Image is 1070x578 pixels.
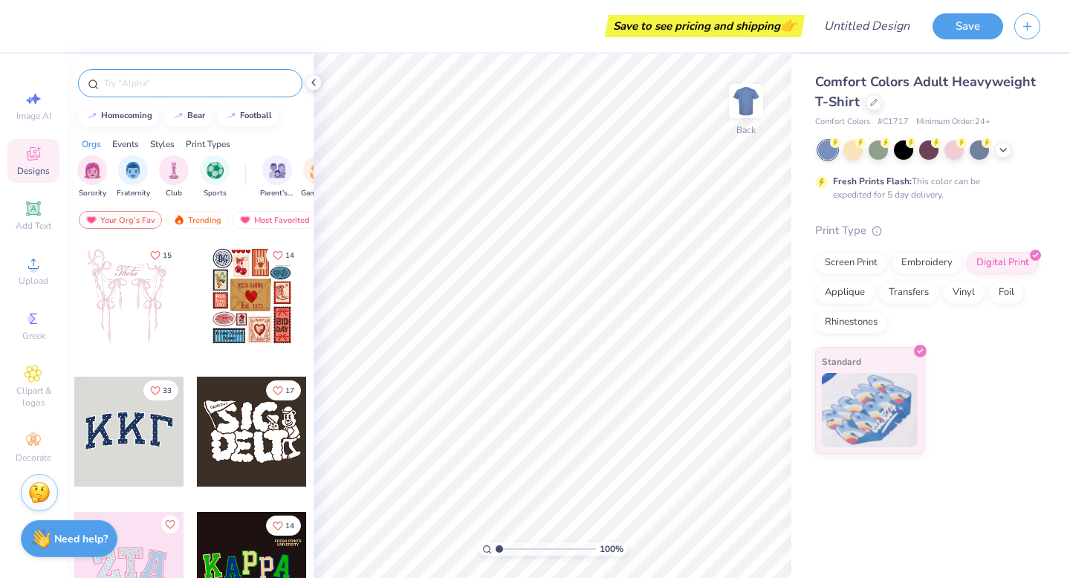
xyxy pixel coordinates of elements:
div: filter for Sorority [77,155,107,199]
img: Game Day Image [310,162,327,179]
img: trend_line.gif [172,111,184,120]
img: trend_line.gif [86,111,98,120]
button: filter button [77,155,107,199]
span: Parent's Weekend [260,188,294,199]
span: Sports [204,188,227,199]
div: Foil [989,282,1024,304]
span: 100 % [600,542,623,556]
div: Orgs [82,137,101,151]
div: Save to see pricing and shipping [609,15,801,37]
span: # C1717 [878,116,909,129]
span: Image AI [16,110,51,122]
span: Decorate [16,452,51,464]
button: Like [266,516,301,536]
button: filter button [260,155,294,199]
div: Your Org's Fav [79,211,162,229]
span: Game Day [301,188,335,199]
div: Most Favorited [233,211,317,229]
span: Fraternity [117,188,150,199]
img: Sports Image [207,162,224,179]
span: Greek [22,330,45,342]
div: football [240,111,272,120]
span: Designs [17,165,50,177]
input: Untitled Design [812,11,921,41]
div: filter for Club [159,155,189,199]
span: 👉 [780,16,797,34]
button: filter button [200,155,230,199]
span: 14 [285,522,294,530]
div: Embroidery [892,252,962,274]
div: filter for Fraternity [117,155,150,199]
span: 15 [163,252,172,259]
button: football [217,105,279,127]
strong: Fresh Prints Flash: [833,175,912,187]
div: bear [187,111,205,120]
img: Parent's Weekend Image [269,162,286,179]
span: Upload [19,275,48,287]
img: Back [731,86,761,116]
div: Trending [166,211,228,229]
div: filter for Parent's Weekend [260,155,294,199]
button: Like [161,516,179,533]
button: filter button [301,155,335,199]
img: Sorority Image [84,162,101,179]
div: Screen Print [815,252,887,274]
img: Club Image [166,162,182,179]
div: This color can be expedited for 5 day delivery. [833,175,1016,201]
button: filter button [159,155,189,199]
div: Applique [815,282,875,304]
img: Standard [822,373,918,447]
span: Comfort Colors [815,116,870,129]
button: Like [266,245,301,265]
button: Like [143,380,178,400]
button: homecoming [78,105,159,127]
div: Back [736,123,756,137]
div: homecoming [101,111,152,120]
img: trending.gif [173,215,185,225]
img: trend_line.gif [225,111,237,120]
img: most_fav.gif [85,215,97,225]
span: Minimum Order: 24 + [916,116,990,129]
div: Digital Print [967,252,1039,274]
span: 14 [285,252,294,259]
strong: Need help? [54,532,108,546]
span: Add Text [16,220,51,232]
button: filter button [117,155,150,199]
img: Fraternity Image [125,162,141,179]
span: Club [166,188,182,199]
input: Try "Alpha" [103,76,293,91]
div: Rhinestones [815,311,887,334]
div: Transfers [879,282,938,304]
div: Print Types [186,137,230,151]
div: filter for Sports [200,155,230,199]
span: Sorority [79,188,106,199]
span: Clipart & logos [7,385,59,409]
div: filter for Game Day [301,155,335,199]
div: Events [112,137,139,151]
span: Comfort Colors Adult Heavyweight T-Shirt [815,73,1036,111]
button: Save [933,13,1003,39]
button: Like [143,245,178,265]
div: Styles [150,137,175,151]
button: bear [164,105,212,127]
div: Vinyl [943,282,985,304]
span: Standard [822,354,861,369]
button: Like [266,380,301,400]
span: 33 [163,387,172,394]
span: 17 [285,387,294,394]
div: Print Type [815,222,1040,239]
img: most_fav.gif [239,215,251,225]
